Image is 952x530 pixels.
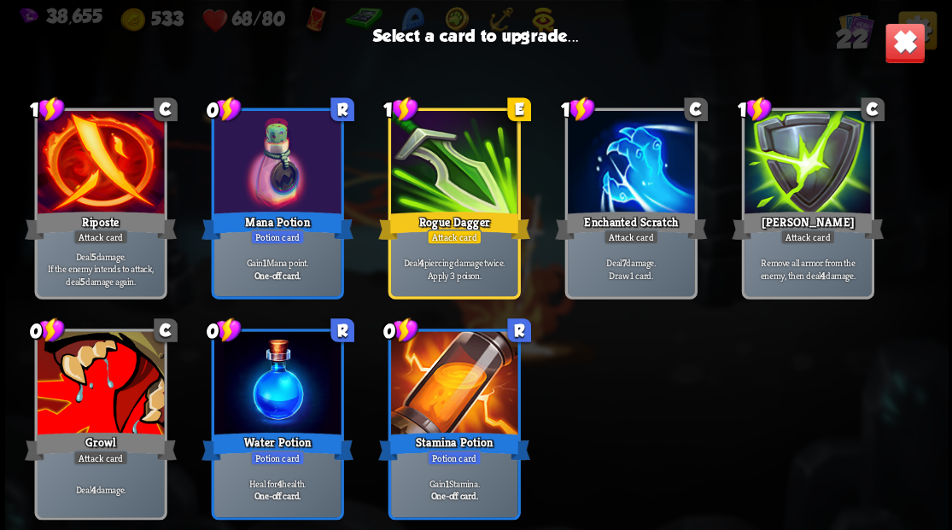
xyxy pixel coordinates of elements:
div: C [154,97,178,121]
div: Attack card [603,229,658,244]
b: 4 [821,269,826,282]
div: 1 [383,96,418,122]
p: Deal damage. [40,483,161,496]
div: 0 [383,317,418,343]
div: E [507,97,531,121]
div: Growl [25,429,177,463]
p: Deal piercing damage twice. Apply 3 poison. [394,256,514,281]
div: Potion card [250,450,305,465]
div: Attack card [73,450,128,465]
div: [PERSON_NAME] [732,208,884,242]
div: 0 [207,317,242,343]
div: 1 [737,96,772,122]
div: C [154,318,178,342]
div: Potion card [427,450,482,465]
div: Rogue Dagger [378,208,530,242]
p: Deal damage. If the enemy intends to attack, deal damage again. [40,250,161,288]
div: R [507,318,531,342]
div: Attack card [426,229,482,244]
div: C [684,97,708,121]
h3: Select a card to upgrade... [373,26,580,44]
div: Stamina Potion [378,429,530,463]
div: C [861,97,885,121]
p: Remove all armor from the enemy, then deal damage. [747,256,867,281]
b: 4 [277,477,282,490]
div: 1 [30,96,65,122]
b: 5 [80,275,85,288]
b: 4 [91,483,96,496]
div: Attack card [780,229,835,244]
p: Gain Stamina. [394,477,514,490]
div: Mana Potion [201,208,353,242]
div: R [330,97,354,121]
b: One-off card. [430,489,477,502]
b: 7 [622,256,626,269]
p: Heal for health. [217,477,337,490]
div: Potion card [250,229,305,244]
b: 5 [91,250,96,263]
div: Riposte [25,208,177,242]
b: 1 [262,256,266,269]
div: Water Potion [201,429,353,463]
b: One-off card. [254,489,301,502]
p: Deal damage. Draw 1 card. [570,256,691,281]
p: Gain Mana point. [217,256,337,269]
div: 1 [560,96,595,122]
div: R [330,318,354,342]
div: 0 [207,96,242,122]
img: Close_Button.png [884,22,925,63]
b: 1 [445,477,448,490]
div: Attack card [73,229,128,244]
b: One-off card. [254,269,301,282]
div: 0 [30,317,65,343]
div: Enchanted Scratch [555,208,707,242]
b: 4 [418,256,423,269]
